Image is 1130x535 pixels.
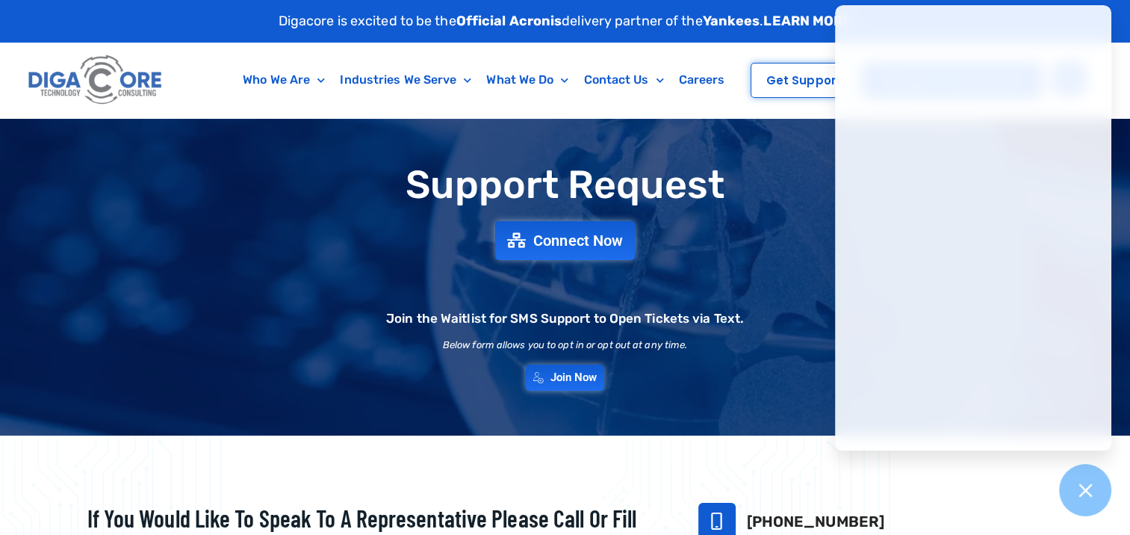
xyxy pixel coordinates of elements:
[456,13,562,29] strong: Official Acronis
[751,63,857,98] a: Get Support
[50,164,1081,206] h1: Support Request
[479,63,576,97] a: What We Do
[747,513,884,531] a: [PHONE_NUMBER]
[443,340,688,350] h2: Below form allows you to opt in or opt out at any time.
[671,63,733,97] a: Careers
[332,63,479,97] a: Industries We Serve
[703,13,760,29] strong: Yankees
[526,365,605,391] a: Join Now
[279,11,852,31] p: Digacore is excited to be the delivery partner of the .
[495,221,635,260] a: Connect Now
[835,5,1111,451] iframe: Chatgenie Messenger
[533,233,623,248] span: Connect Now
[763,13,851,29] a: LEARN MORE
[576,63,671,97] a: Contact Us
[766,75,841,86] span: Get Support
[550,372,597,383] span: Join Now
[25,50,167,111] img: Digacore logo 1
[386,312,744,325] h2: Join the Waitlist for SMS Support to Open Tickets via Text.
[227,63,741,97] nav: Menu
[235,63,332,97] a: Who We Are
